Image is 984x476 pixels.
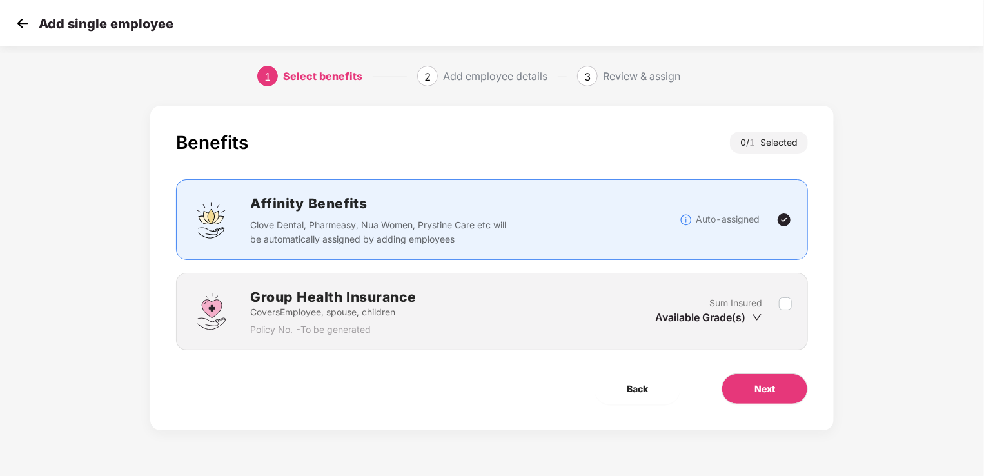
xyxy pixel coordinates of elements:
[443,66,547,86] div: Add employee details
[627,382,648,396] span: Back
[424,70,431,83] span: 2
[696,212,760,226] p: Auto-assigned
[603,66,680,86] div: Review & assign
[13,14,32,33] img: svg+xml;base64,PHN2ZyB4bWxucz0iaHR0cDovL3d3dy53My5vcmcvMjAwMC9zdmciIHdpZHRoPSIzMCIgaGVpZ2h0PSIzMC...
[749,137,760,148] span: 1
[680,213,693,226] img: svg+xml;base64,PHN2ZyBpZD0iSW5mb18tXzMyeDMyIiBkYXRhLW5hbWU9IkluZm8gLSAzMngzMiIgeG1sbnM9Imh0dHA6Ly...
[264,70,271,83] span: 1
[250,305,417,319] p: Covers Employee, spouse, children
[176,132,248,154] div: Benefits
[250,193,680,214] h2: Affinity Benefits
[250,286,417,308] h2: Group Health Insurance
[250,322,417,337] p: Policy No. - To be generated
[192,201,231,239] img: svg+xml;base64,PHN2ZyBpZD0iQWZmaW5pdHlfQmVuZWZpdHMiIGRhdGEtbmFtZT0iQWZmaW5pdHkgQmVuZWZpdHMiIHhtbG...
[655,310,762,324] div: Available Grade(s)
[283,66,362,86] div: Select benefits
[752,312,762,322] span: down
[754,382,775,396] span: Next
[584,70,591,83] span: 3
[250,218,507,246] p: Clove Dental, Pharmeasy, Nua Women, Prystine Care etc will be automatically assigned by adding em...
[595,373,680,404] button: Back
[730,132,808,154] div: 0 / Selected
[709,296,762,310] p: Sum Insured
[39,16,173,32] p: Add single employee
[722,373,808,404] button: Next
[776,212,792,228] img: svg+xml;base64,PHN2ZyBpZD0iVGljay0yNHgyNCIgeG1sbnM9Imh0dHA6Ly93d3cudzMub3JnLzIwMDAvc3ZnIiB3aWR0aD...
[192,292,231,331] img: svg+xml;base64,PHN2ZyBpZD0iR3JvdXBfSGVhbHRoX0luc3VyYW5jZSIgZGF0YS1uYW1lPSJHcm91cCBIZWFsdGggSW5zdX...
